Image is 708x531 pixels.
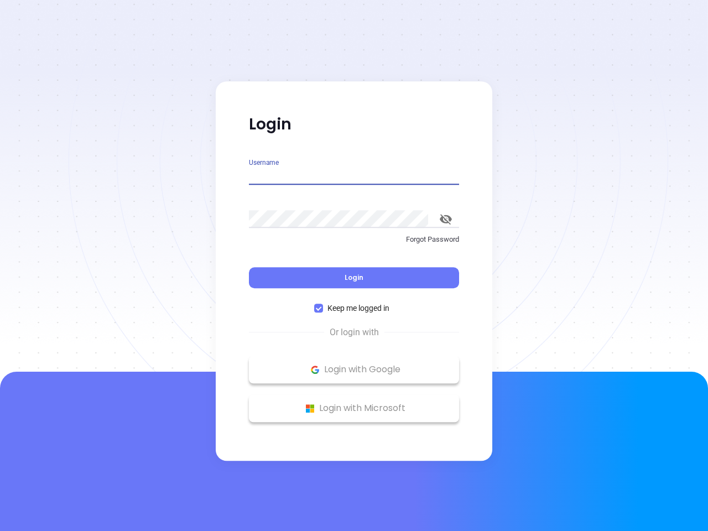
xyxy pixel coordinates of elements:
[308,363,322,377] img: Google Logo
[249,159,279,166] label: Username
[249,267,459,288] button: Login
[249,114,459,134] p: Login
[345,273,363,282] span: Login
[249,234,459,245] p: Forgot Password
[254,400,454,417] p: Login with Microsoft
[324,326,384,339] span: Or login with
[303,402,317,415] img: Microsoft Logo
[323,302,394,314] span: Keep me logged in
[254,361,454,378] p: Login with Google
[249,234,459,254] a: Forgot Password
[433,206,459,232] button: toggle password visibility
[249,356,459,383] button: Google Logo Login with Google
[249,394,459,422] button: Microsoft Logo Login with Microsoft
